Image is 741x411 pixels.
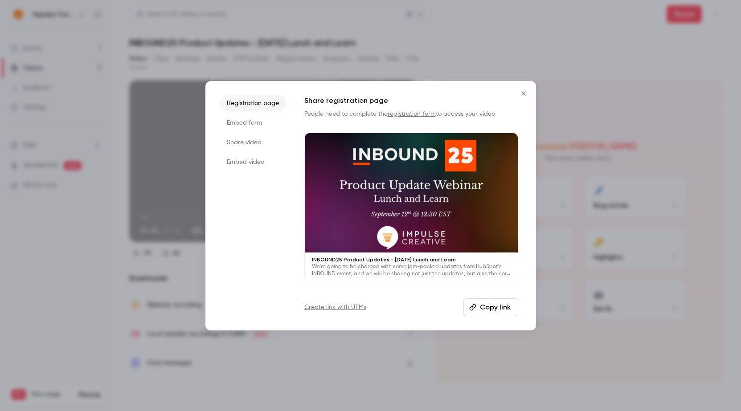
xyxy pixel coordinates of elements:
h1: Share registration page [304,95,518,106]
a: INBOUND25 Product Updates - [DATE] Lunch and LearnWe're going to be charged with some jam-packed ... [304,133,518,282]
p: We're going to be charged with some jam-packed updates from HubSpot's INBOUND event, and we will ... [312,263,511,277]
p: People need to complete the to access your video [304,110,518,118]
li: Share video [220,134,287,151]
button: Close [515,85,532,102]
li: Embed video [220,154,287,170]
button: Copy link [463,298,518,316]
a: registration form [388,111,436,117]
li: Embed form [220,115,287,131]
li: Registration page [220,95,287,111]
p: INBOUND25 Product Updates - [DATE] Lunch and Learn [312,256,511,263]
a: Create link with UTMs [304,303,366,312]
